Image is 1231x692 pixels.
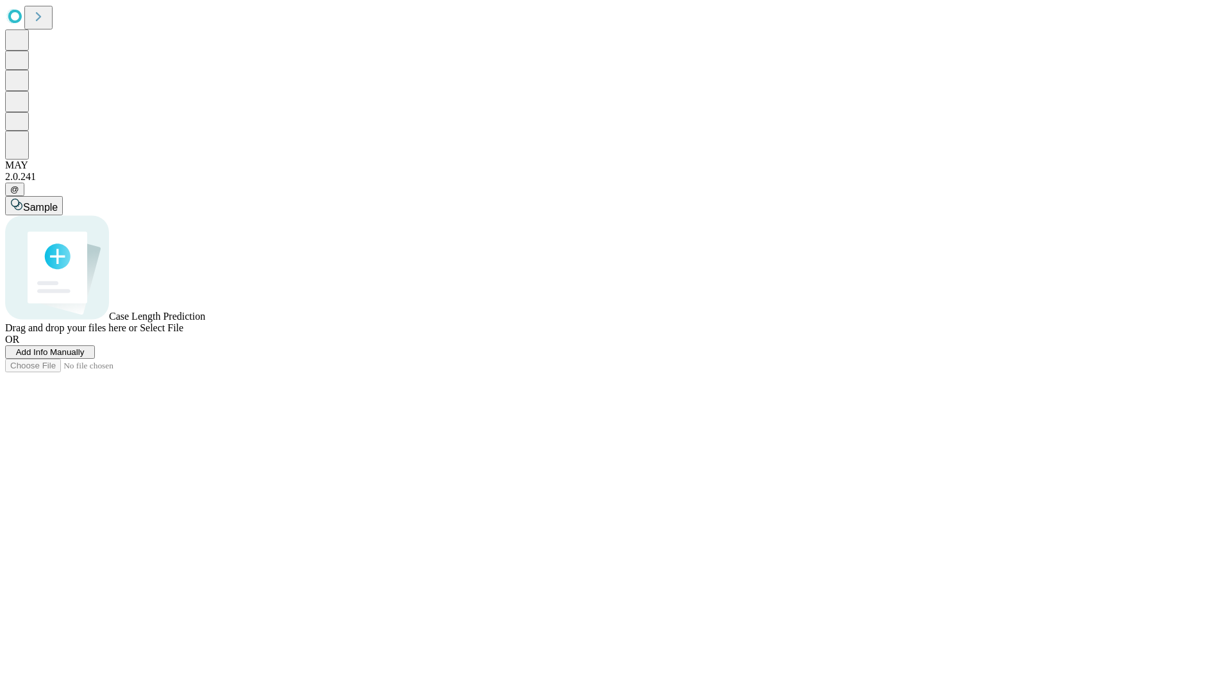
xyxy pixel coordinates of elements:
span: OR [5,334,19,345]
span: Add Info Manually [16,347,85,357]
span: Sample [23,202,58,213]
button: Add Info Manually [5,345,95,359]
div: 2.0.241 [5,171,1226,183]
div: MAY [5,160,1226,171]
button: @ [5,183,24,196]
span: Drag and drop your files here or [5,322,137,333]
span: Select File [140,322,183,333]
span: Case Length Prediction [109,311,205,322]
span: @ [10,185,19,194]
button: Sample [5,196,63,215]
